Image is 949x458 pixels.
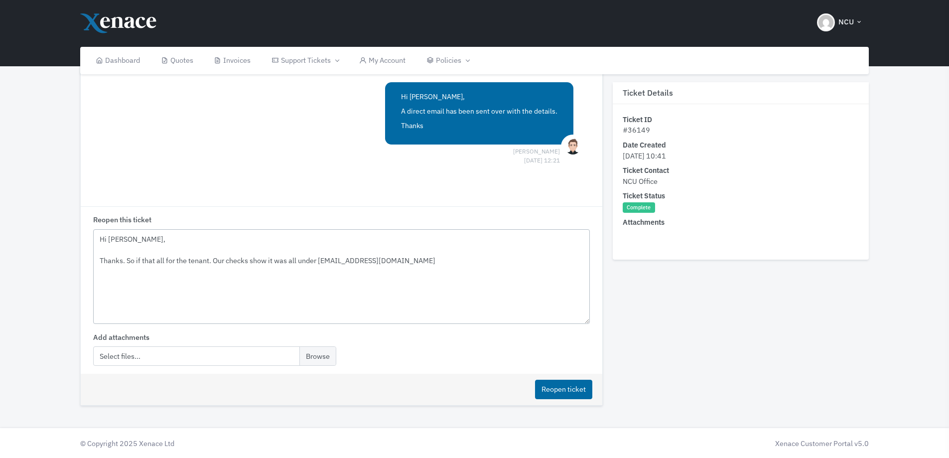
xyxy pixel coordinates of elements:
[349,47,416,74] a: My Account
[480,438,869,449] div: Xenace Customer Portal v5.0
[623,140,859,151] dt: Date Created
[93,214,151,225] label: Reopen this ticket
[623,202,655,213] span: Complete
[204,47,262,74] a: Invoices
[401,121,557,131] p: Thanks
[623,217,859,228] dt: Attachments
[623,191,859,202] dt: Ticket Status
[817,13,835,31] img: Header Avatar
[401,92,557,102] p: Hi [PERSON_NAME],
[513,147,560,156] span: [PERSON_NAME] [DATE] 12:21
[416,47,479,74] a: Policies
[401,106,557,117] p: A direct email has been sent over with the details.
[75,438,474,449] div: © Copyright 2025 Xenace Ltd
[623,114,859,125] dt: Ticket ID
[535,380,592,399] button: Reopen ticket
[811,5,869,40] button: NCU
[623,151,666,160] span: [DATE] 10:41
[93,332,149,343] label: Add attachments
[261,47,349,74] a: Support Tickets
[150,47,204,74] a: Quotes
[613,82,869,104] h3: Ticket Details
[838,16,854,28] span: NCU
[85,47,150,74] a: Dashboard
[623,176,658,186] span: NCU Office
[623,165,859,176] dt: Ticket Contact
[623,126,650,135] span: #36149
